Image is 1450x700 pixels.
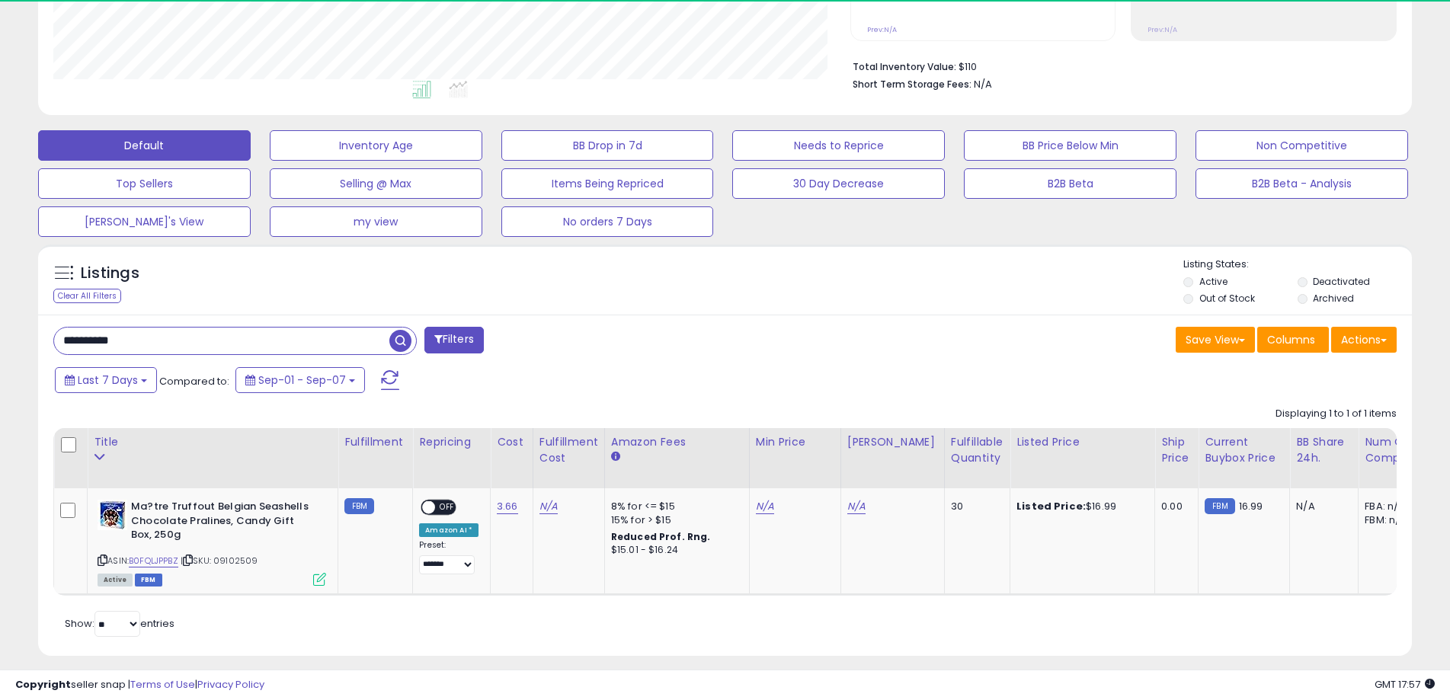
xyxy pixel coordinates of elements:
[1016,500,1143,513] div: $16.99
[1365,434,1420,466] div: Num of Comp.
[131,500,316,546] b: Ma?tre Truffout Belgian Seashells Chocolate Pralines, Candy Gift Box, 250g
[732,168,945,199] button: 30 Day Decrease
[53,289,121,303] div: Clear All Filters
[344,434,406,450] div: Fulfillment
[15,677,71,692] strong: Copyright
[611,450,620,464] small: Amazon Fees.
[129,555,178,567] a: B0FQLJPPBZ
[1176,327,1255,353] button: Save View
[1239,499,1263,513] span: 16.99
[159,374,229,388] span: Compared to:
[1331,327,1397,353] button: Actions
[419,434,484,450] div: Repricing
[197,677,264,692] a: Privacy Policy
[611,434,743,450] div: Amazon Fees
[1313,292,1354,305] label: Archived
[501,168,714,199] button: Items Being Repriced
[15,678,264,692] div: seller snap | |
[1016,434,1148,450] div: Listed Price
[1296,500,1346,513] div: N/A
[1257,327,1329,353] button: Columns
[181,555,258,567] span: | SKU: 09102509
[501,206,714,237] button: No orders 7 Days
[497,434,527,450] div: Cost
[98,500,326,584] div: ASIN:
[78,372,138,388] span: Last 7 Days
[611,530,711,543] b: Reduced Prof. Rng.
[1365,513,1415,527] div: FBM: n/a
[235,367,365,393] button: Sep-01 - Sep-07
[732,130,945,161] button: Needs to Reprice
[419,523,479,537] div: Amazon AI *
[1196,130,1408,161] button: Non Competitive
[38,206,251,237] button: [PERSON_NAME]'s View
[1313,275,1370,288] label: Deactivated
[1199,275,1228,288] label: Active
[1148,25,1177,34] small: Prev: N/A
[1365,500,1415,513] div: FBA: n/a
[1267,332,1315,347] span: Columns
[94,434,331,450] div: Title
[1205,498,1234,514] small: FBM
[497,499,518,514] a: 3.66
[81,263,139,284] h5: Listings
[847,434,938,450] div: [PERSON_NAME]
[344,498,374,514] small: FBM
[1199,292,1255,305] label: Out of Stock
[964,168,1176,199] button: B2B Beta
[867,25,897,34] small: Prev: N/A
[1183,257,1412,272] p: Listing States:
[611,513,738,527] div: 15% for > $15
[539,499,558,514] a: N/A
[611,544,738,557] div: $15.01 - $16.24
[847,499,866,514] a: N/A
[853,78,971,91] b: Short Term Storage Fees:
[1205,434,1283,466] div: Current Buybox Price
[1276,407,1397,421] div: Displaying 1 to 1 of 1 items
[853,60,956,73] b: Total Inventory Value:
[424,327,484,353] button: Filters
[951,434,1003,466] div: Fulfillable Quantity
[38,168,251,199] button: Top Sellers
[501,130,714,161] button: BB Drop in 7d
[539,434,598,466] div: Fulfillment Cost
[974,77,992,91] span: N/A
[853,56,1385,75] li: $110
[419,540,479,574] div: Preset:
[436,501,460,514] span: OFF
[611,500,738,513] div: 8% for <= $15
[98,574,133,587] span: All listings currently available for purchase on Amazon
[1375,677,1435,692] span: 2025-09-15 17:57 GMT
[65,616,174,631] span: Show: entries
[1196,168,1408,199] button: B2B Beta - Analysis
[130,677,195,692] a: Terms of Use
[98,500,127,530] img: 51ee-oi218L._SL40_.jpg
[270,130,482,161] button: Inventory Age
[1161,500,1186,513] div: 0.00
[1016,499,1086,513] b: Listed Price:
[756,499,774,514] a: N/A
[1296,434,1352,466] div: BB Share 24h.
[951,500,998,513] div: 30
[270,168,482,199] button: Selling @ Max
[964,130,1176,161] button: BB Price Below Min
[55,367,157,393] button: Last 7 Days
[1161,434,1192,466] div: Ship Price
[756,434,834,450] div: Min Price
[270,206,482,237] button: my view
[135,574,162,587] span: FBM
[258,372,346,388] span: Sep-01 - Sep-07
[38,130,251,161] button: Default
